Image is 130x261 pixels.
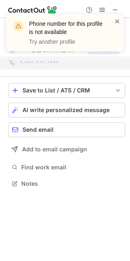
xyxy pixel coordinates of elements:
button: save-profile-one-click [8,83,125,98]
button: Send email [8,122,125,137]
button: Add to email campaign [8,142,125,157]
span: Add to email campaign [22,146,87,153]
img: warning [12,20,25,33]
div: Save to List / ATS / CRM [22,87,111,94]
span: Find work email [21,164,122,171]
button: AI write personalized message [8,103,125,117]
header: Phone number for this profile is not available [29,20,104,36]
span: Notes [21,180,122,187]
img: ContactOut v5.3.10 [8,5,57,15]
p: Try another profile [29,38,104,46]
span: Send email [22,126,54,133]
button: Notes [8,178,125,189]
span: AI write personalized message [22,107,110,113]
button: Find work email [8,162,125,173]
